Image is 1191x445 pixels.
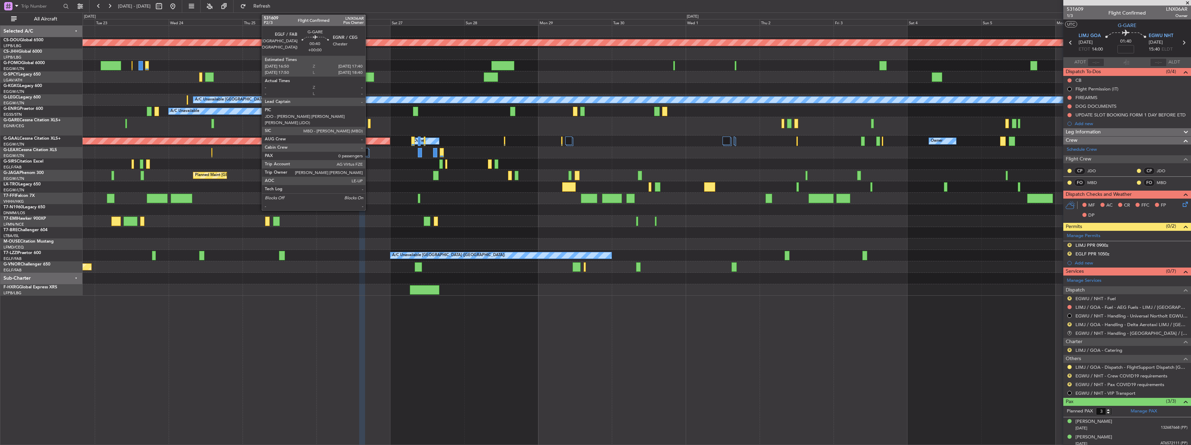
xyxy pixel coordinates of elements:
a: G-ENRGPraetor 600 [3,107,43,111]
a: LIMJ / GOA - Dispatch - FlightSupport Dispatch [GEOGRAPHIC_DATA] [1075,364,1188,370]
div: Sat 4 [907,19,981,25]
span: Flight Crew [1066,155,1091,163]
a: G-VNORChallenger 650 [3,262,50,267]
span: T7-EMI [3,217,17,221]
span: Dispatch [1066,286,1085,294]
span: T7-N1960 [3,205,23,209]
a: LX-TROLegacy 650 [3,182,41,186]
span: ATOT [1074,59,1086,66]
a: LFMN/NCE [3,222,24,227]
span: (0/2) [1166,222,1176,230]
a: EGWU / NHT - Handling - Universal Northolt EGWU / NHT [1075,313,1188,319]
div: Mon 29 [538,19,612,25]
div: Fri 3 [834,19,907,25]
div: EGLF PPR 1050z [1075,251,1109,257]
div: Tue 23 [95,19,169,25]
a: Manage Permits [1067,233,1100,239]
button: R [1067,252,1072,256]
span: LIMJ GOA [1079,33,1101,40]
a: T7-N1960Legacy 650 [3,205,45,209]
span: (3/3) [1166,398,1176,405]
a: G-GARECessna Citation XLS+ [3,118,61,122]
a: LIMJ / GOA - Handling - Delta Aerotaxi LIMJ / [GEOGRAPHIC_DATA] [1075,322,1188,328]
span: T7-LZZI [3,251,18,255]
span: AC [1106,202,1113,209]
a: LFPB/LBG [3,43,22,49]
a: Manage PAX [1131,408,1157,415]
span: G-GARE [3,118,19,122]
div: CP [1143,167,1155,175]
a: EGLF/FAB [3,256,22,261]
span: G-JAGA [3,171,19,175]
a: EGGW/LTN [3,176,24,181]
span: T7-BRE [3,228,18,232]
a: EGGW/LTN [3,187,24,193]
span: Services [1066,268,1084,276]
span: ETOT [1079,46,1090,53]
a: T7-FFIFalcon 7X [3,194,35,198]
span: CS-DOU [3,38,20,42]
div: A/C Unavailable [GEOGRAPHIC_DATA] ([GEOGRAPHIC_DATA]) [195,95,308,105]
div: [PERSON_NAME] [1075,434,1112,441]
a: EGGW/LTN [3,153,24,158]
div: Sat 27 [390,19,464,25]
span: Others [1066,355,1081,363]
div: Sun 5 [981,19,1055,25]
a: M-OUSECitation Mustang [3,239,54,244]
span: Permits [1066,223,1082,231]
a: EGWU / NHT - VIP Transport [1075,390,1135,396]
a: LIMJ / GOA - Fuel - AEG Fuels - LIMJ / [GEOGRAPHIC_DATA] [1075,304,1188,310]
span: FFC [1141,202,1149,209]
div: [DATE] [687,14,699,20]
span: LNX06AR [1166,6,1188,13]
div: Thu 25 [243,19,316,25]
div: Add new [1075,121,1188,126]
a: F-HXRGGlobal Express XRS [3,285,57,289]
a: EGGW/LTN [3,89,24,94]
span: G-ENRG [3,107,20,111]
div: A/C Unavailable [170,106,199,116]
span: 01:40 [1120,38,1131,45]
div: A/C Unavailable [GEOGRAPHIC_DATA] ([GEOGRAPHIC_DATA]) [392,250,505,261]
span: G-LEGC [3,95,18,99]
span: G-GAAL [3,137,19,141]
span: G-VNOR [3,262,20,267]
span: 1/3 [1067,13,1083,19]
div: DOG DOCUMENTS [1075,103,1116,109]
a: MBD [1087,180,1103,186]
span: All Aircraft [18,17,73,21]
a: Manage Services [1067,277,1101,284]
button: UTC [1065,21,1077,27]
a: Schedule Crew [1067,146,1097,153]
span: Pax [1066,398,1073,406]
div: Sun 28 [464,19,538,25]
span: [DATE] [1149,39,1163,46]
a: LIMJ / GOA - Catering [1075,347,1122,353]
a: EGGW/LTN [3,66,24,71]
div: FO [1074,179,1086,186]
span: G-SPCY [3,72,18,77]
span: FP [1161,202,1166,209]
div: Planned Maint [GEOGRAPHIC_DATA] ([GEOGRAPHIC_DATA]) [195,170,304,181]
span: G-LEAX [3,148,18,152]
a: G-LEGCLegacy 600 [3,95,41,99]
div: Thu 2 [760,19,834,25]
span: MF [1088,202,1095,209]
a: JDO [1157,168,1172,174]
div: CB [1075,77,1081,83]
div: [DATE] [84,14,96,20]
a: T7-EMIHawker 900XP [3,217,46,221]
span: DP [1088,212,1095,219]
span: 132687668 (PP) [1161,425,1188,431]
a: EGLF/FAB [3,165,22,170]
span: Dispatch To-Dos [1066,68,1101,76]
div: Fri 26 [316,19,390,25]
a: G-SPCYLegacy 650 [3,72,41,77]
a: G-SIRSCitation Excel [3,159,43,164]
a: EGNR/CEG [3,123,24,129]
button: R [1067,348,1072,352]
a: JDO [1087,168,1103,174]
a: T7-BREChallenger 604 [3,228,48,232]
span: ELDT [1162,46,1173,53]
span: M-OUSE [3,239,20,244]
